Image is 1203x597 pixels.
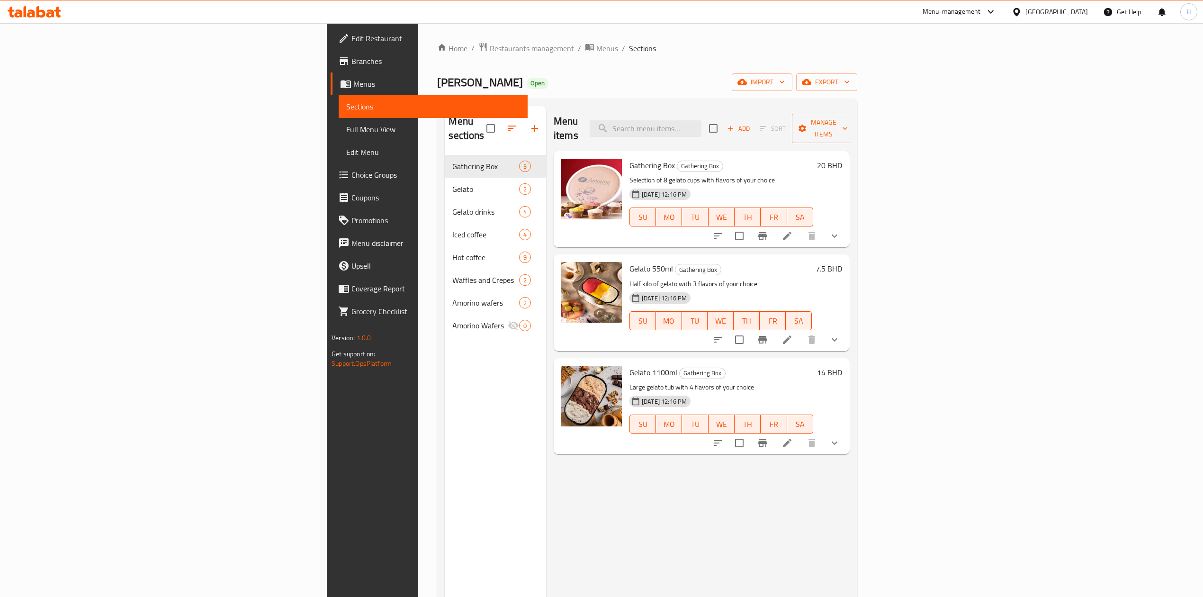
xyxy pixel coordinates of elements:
[452,297,519,308] span: Amorino wafers
[804,76,850,88] span: export
[656,208,682,226] button: MO
[723,121,754,136] button: Add
[638,190,691,199] span: [DATE] 12:16 PM
[675,264,721,275] div: Gathering Box
[629,415,656,434] button: SU
[729,433,749,453] span: Select to update
[791,210,809,224] span: SA
[751,432,774,454] button: Branch-specific-item
[751,225,774,247] button: Branch-specific-item
[331,163,528,186] a: Choice Groups
[351,283,520,294] span: Coverage Report
[523,117,546,140] button: Add section
[790,314,808,328] span: SA
[792,114,855,143] button: Manage items
[680,368,725,379] span: Gathering Box
[452,206,519,217] div: Gelato drinks
[346,124,520,135] span: Full Menu View
[445,155,546,178] div: Gathering Box3
[519,297,531,308] div: items
[629,311,656,330] button: SU
[445,151,546,341] nav: Menu sections
[816,262,842,275] h6: 7.5 BHD
[729,226,749,246] span: Select to update
[751,328,774,351] button: Branch-specific-item
[764,210,783,224] span: FR
[796,73,857,91] button: export
[707,328,729,351] button: sort-choices
[709,208,735,226] button: WE
[682,415,708,434] button: TU
[660,210,678,224] span: MO
[800,225,823,247] button: delete
[445,178,546,200] div: Gelato2
[339,141,528,163] a: Edit Menu
[351,169,520,181] span: Choice Groups
[452,274,519,286] span: Waffles and Crepes
[351,215,520,226] span: Promotions
[501,117,523,140] span: Sort sections
[519,183,531,195] div: items
[578,43,581,54] li: /
[729,330,749,350] span: Select to update
[656,311,682,330] button: MO
[707,432,729,454] button: sort-choices
[331,300,528,323] a: Grocery Checklist
[452,229,519,240] div: Iced coffee
[346,146,520,158] span: Edit Menu
[332,332,355,344] span: Version:
[452,183,519,195] div: Gelato
[634,314,652,328] span: SU
[786,311,812,330] button: SA
[339,95,528,118] a: Sections
[508,320,519,331] svg: Inactive section
[331,254,528,277] a: Upsell
[357,332,371,344] span: 1.0.0
[331,209,528,232] a: Promotions
[596,43,618,54] span: Menus
[452,320,507,331] span: Amorino Wafers
[781,334,793,345] a: Edit menu item
[590,120,701,137] input: search
[331,50,528,72] a: Branches
[332,357,392,370] a: Support.OpsPlatform
[622,43,625,54] li: /
[660,417,678,431] span: MO
[703,118,723,138] span: Select section
[351,33,520,44] span: Edit Restaurant
[800,328,823,351] button: delete
[520,276,530,285] span: 2
[519,161,531,172] div: items
[554,114,578,143] h2: Menu items
[1186,7,1191,17] span: H
[519,229,531,240] div: items
[737,314,756,328] span: TH
[1025,7,1088,17] div: [GEOGRAPHIC_DATA]
[707,225,729,247] button: sort-choices
[629,278,812,290] p: Half kilo of gelato with 3 flavors of your choice
[754,121,792,136] span: Select section first
[726,123,751,134] span: Add
[519,206,531,217] div: items
[823,432,846,454] button: show more
[520,298,530,308] span: 2
[629,381,813,393] p: Large gelato tub with 4 flavors of your choice
[829,230,840,242] svg: Show Choices
[331,186,528,209] a: Coupons
[519,320,531,331] div: items
[823,225,846,247] button: show more
[787,415,813,434] button: SA
[787,208,813,226] button: SA
[761,208,787,226] button: FR
[561,159,622,219] img: Gathering Box
[629,158,675,172] span: Gathering Box
[332,348,375,360] span: Get support on:
[520,230,530,239] span: 4
[829,334,840,345] svg: Show Choices
[445,291,546,314] div: Amorino wafers2
[734,311,760,330] button: TH
[799,117,848,140] span: Manage items
[490,43,574,54] span: Restaurants management
[351,192,520,203] span: Coupons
